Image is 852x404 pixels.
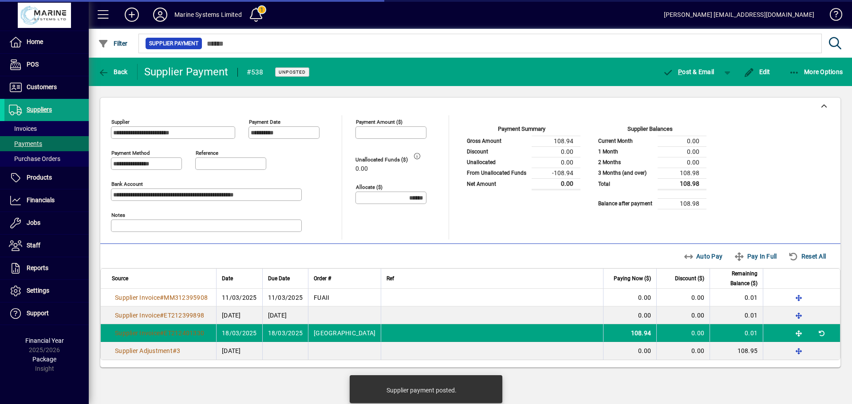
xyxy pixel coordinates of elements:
[112,328,207,338] a: Supplier Invoice#ET212401330
[4,280,89,302] a: Settings
[614,274,651,283] span: Paying Now ($)
[262,306,308,324] td: [DATE]
[744,68,770,75] span: Edit
[111,150,150,156] mat-label: Payment method
[174,8,242,22] div: Marine Systems Limited
[111,119,130,125] mat-label: Supplier
[387,386,457,395] div: Supplier payment posted.
[658,198,706,209] td: 108.98
[532,146,580,157] td: 0.00
[249,119,280,125] mat-label: Payment Date
[355,165,368,173] span: 0.00
[638,347,651,354] span: 0.00
[462,136,532,146] td: Gross Amount
[115,347,173,354] span: Supplier Adjustment
[27,287,49,294] span: Settings
[196,150,218,156] mat-label: Reference
[27,38,43,45] span: Home
[678,68,682,75] span: P
[115,329,160,337] span: Supplier Invoice
[268,274,290,283] span: Due Date
[27,83,57,90] span: Customers
[308,324,381,342] td: [GEOGRAPHIC_DATA]
[118,7,146,23] button: Add
[89,64,138,80] app-page-header-button: Back
[658,146,706,157] td: 0.00
[594,146,658,157] td: 1 Month
[27,219,40,226] span: Jobs
[742,64,773,80] button: Edit
[96,35,130,51] button: Filter
[25,337,64,344] span: Financial Year
[149,39,198,48] span: Supplier Payment
[308,289,381,306] td: FUAII
[146,7,174,23] button: Profile
[658,157,706,168] td: 0.00
[115,294,160,301] span: Supplier Invoice
[631,329,651,337] span: 108.94
[462,178,532,189] td: Net Amount
[262,324,308,342] td: 18/03/2025
[823,2,841,31] a: Knowledge Base
[279,69,306,75] span: Unposted
[594,125,706,136] div: Supplier Balances
[691,329,704,337] span: 0.00
[247,65,264,79] div: #538
[111,212,125,218] mat-label: Notes
[27,264,48,271] span: Reports
[112,346,183,356] a: Supplier Adjustment#3
[27,196,55,204] span: Financials
[532,168,580,178] td: -108.94
[387,274,394,283] span: Ref
[164,312,204,319] span: ET212399898
[4,257,89,279] a: Reports
[222,294,257,301] span: 11/03/2025
[663,68,714,75] span: ost & Email
[4,151,89,166] a: Purchase Orders
[462,115,580,190] app-page-summary-card: Payment Summary
[638,294,651,301] span: 0.00
[27,242,40,249] span: Staff
[4,76,89,98] a: Customers
[594,198,658,209] td: Balance after payment
[160,294,164,301] span: #
[691,294,704,301] span: 0.00
[594,157,658,168] td: 2 Months
[9,155,60,162] span: Purchase Orders
[658,178,706,189] td: 108.98
[594,178,658,189] td: Total
[9,125,37,132] span: Invoices
[173,347,177,354] span: #
[787,64,845,80] button: More Options
[222,274,233,283] span: Date
[658,168,706,178] td: 108.98
[462,125,580,136] div: Payment Summary
[112,310,207,320] a: Supplier Invoice#ET212399898
[594,168,658,178] td: 3 Months (and over)
[715,269,757,288] span: Remaining Balance ($)
[691,312,704,319] span: 0.00
[27,174,52,181] span: Products
[4,235,89,257] a: Staff
[594,115,706,209] app-page-summary-card: Supplier Balances
[160,329,164,337] span: #
[462,157,532,168] td: Unallocated
[745,294,757,301] span: 0.01
[111,181,143,187] mat-label: Bank Account
[4,31,89,53] a: Home
[664,8,814,22] div: [PERSON_NAME] [EMAIL_ADDRESS][DOMAIN_NAME]
[9,140,42,147] span: Payments
[27,106,52,113] span: Suppliers
[532,136,580,146] td: 108.94
[27,61,39,68] span: POS
[262,289,308,306] td: 11/03/2025
[658,136,706,146] td: 0.00
[789,68,843,75] span: More Options
[355,157,409,163] span: Unallocated Funds ($)
[638,312,651,319] span: 0.00
[675,274,704,283] span: Discount ($)
[462,146,532,157] td: Discount
[4,302,89,325] a: Support
[164,294,208,301] span: MM312395908
[112,274,128,283] span: Source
